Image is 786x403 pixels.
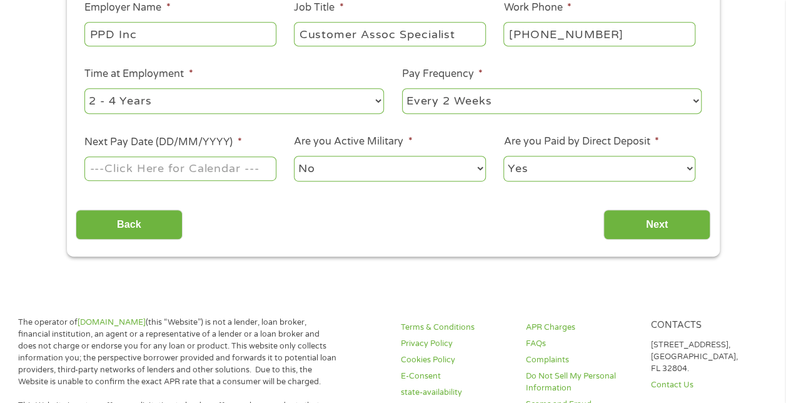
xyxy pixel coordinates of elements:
a: FAQs [526,338,636,350]
input: (231) 754-4010 [503,22,695,46]
label: Are you Active Military [294,135,412,148]
label: Are you Paid by Direct Deposit [503,135,658,148]
a: [DOMAIN_NAME] [78,317,146,327]
a: Complaints [526,354,636,366]
input: ---Click Here for Calendar --- [84,156,276,180]
label: Job Title [294,1,343,14]
label: Work Phone [503,1,571,14]
label: Employer Name [84,1,170,14]
a: APR Charges [526,322,636,334]
label: Time at Employment [84,68,193,81]
a: Do Not Sell My Personal Information [526,370,636,394]
a: Privacy Policy [401,338,511,350]
a: Terms & Conditions [401,322,511,334]
input: Walmart [84,22,276,46]
a: E-Consent [401,370,511,382]
label: Next Pay Date (DD/MM/YYYY) [84,136,241,149]
input: Cashier [294,22,485,46]
h4: Contacts [650,320,760,332]
label: Pay Frequency [402,68,483,81]
p: The operator of (this “Website”) is not a lender, loan broker, financial institution, an agent or... [18,317,337,387]
a: state-availability [401,387,511,399]
input: Back [76,210,183,240]
input: Next [603,210,710,240]
a: Contact Us [650,379,760,391]
a: Cookies Policy [401,354,511,366]
p: [STREET_ADDRESS], [GEOGRAPHIC_DATA], FL 32804. [650,339,760,375]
